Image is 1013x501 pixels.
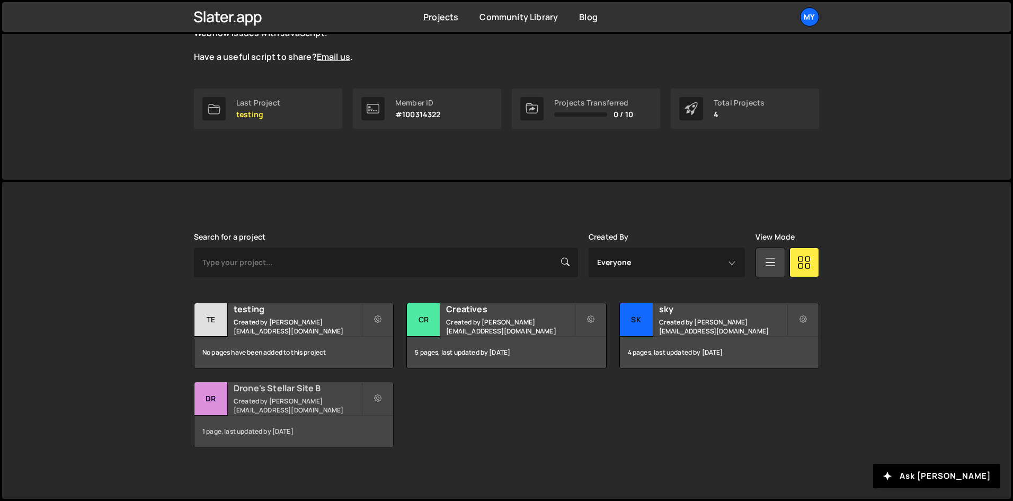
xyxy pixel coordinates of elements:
p: #100314322 [395,110,441,119]
h2: Drone's Stellar Site B [234,382,361,394]
small: Created by [PERSON_NAME][EMAIL_ADDRESS][DOMAIN_NAME] [446,318,574,336]
div: te [194,303,228,337]
a: Dr Drone's Stellar Site B Created by [PERSON_NAME][EMAIL_ADDRESS][DOMAIN_NAME] 1 page, last updat... [194,382,394,448]
a: Blog [579,11,598,23]
p: The is live and growing. Explore the curated scripts to solve common Webflow issues with JavaScri... [194,15,575,63]
a: te testing Created by [PERSON_NAME][EMAIL_ADDRESS][DOMAIN_NAME] No pages have been added to this ... [194,303,394,369]
span: 0 / 10 [614,110,633,119]
small: Created by [PERSON_NAME][EMAIL_ADDRESS][DOMAIN_NAME] [234,397,361,415]
div: Member ID [395,99,441,107]
a: Projects [423,11,458,23]
h2: testing [234,303,361,315]
a: sk sky Created by [PERSON_NAME][EMAIL_ADDRESS][DOMAIN_NAME] 4 pages, last updated by [DATE] [619,303,819,369]
div: No pages have been added to this project [194,337,393,368]
div: Last Project [236,99,280,107]
p: testing [236,110,280,119]
div: Projects Transferred [554,99,633,107]
a: Last Project testing [194,89,342,129]
a: Community Library [479,11,558,23]
div: Total Projects [714,99,765,107]
button: Ask [PERSON_NAME] [873,464,1000,488]
div: 5 pages, last updated by [DATE] [407,337,606,368]
div: Dr [194,382,228,416]
a: Email us [317,51,350,63]
label: Search for a project [194,233,265,241]
a: Cr Creatives Created by [PERSON_NAME][EMAIL_ADDRESS][DOMAIN_NAME] 5 pages, last updated by [DATE] [406,303,606,369]
div: 1 page, last updated by [DATE] [194,416,393,447]
p: 4 [714,110,765,119]
input: Type your project... [194,248,578,277]
div: 4 pages, last updated by [DATE] [620,337,819,368]
small: Created by [PERSON_NAME][EMAIL_ADDRESS][DOMAIN_NAME] [659,318,787,336]
h2: sky [659,303,787,315]
label: Created By [589,233,629,241]
a: My [800,7,819,27]
label: View Mode [756,233,795,241]
div: sk [620,303,653,337]
div: Cr [407,303,440,337]
small: Created by [PERSON_NAME][EMAIL_ADDRESS][DOMAIN_NAME] [234,318,361,336]
h2: Creatives [446,303,574,315]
